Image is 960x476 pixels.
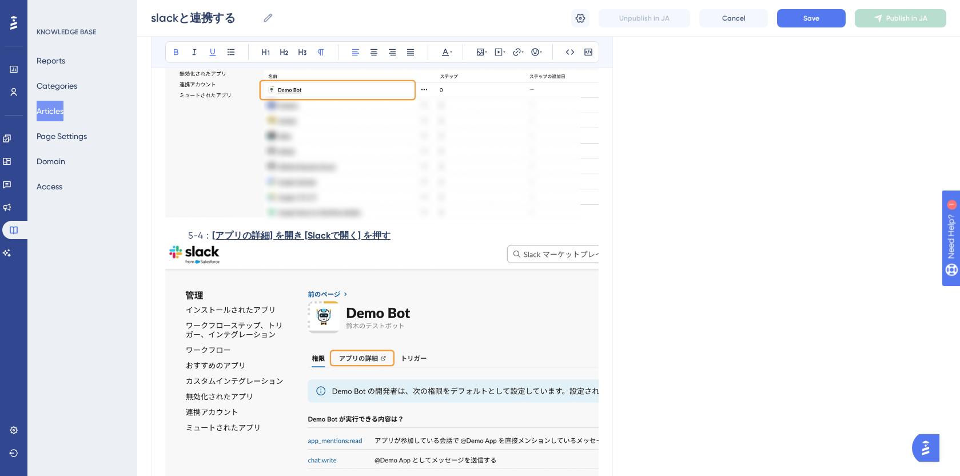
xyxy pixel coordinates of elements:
[699,9,768,27] button: Cancel
[777,9,846,27] button: Save
[912,431,946,465] iframe: UserGuiding AI Assistant Launcher
[803,14,819,23] span: Save
[37,151,65,172] button: Domain
[37,101,63,121] button: Articles
[37,50,65,71] button: Reports
[886,14,927,23] span: Publish in JA
[27,3,71,17] span: Need Help?
[37,176,62,197] button: Access
[37,76,77,96] button: Categories
[212,230,391,241] strong: [アプリの詳細] を開き [Slackで開く] を押す
[722,14,746,23] span: Cancel
[188,230,212,241] span: 5-4：
[619,14,670,23] span: Unpublish in JA
[599,9,690,27] button: Unpublish in JA
[151,10,258,26] input: Article Name
[37,27,96,37] div: KNOWLEDGE BASE
[79,6,83,15] div: 1
[37,126,87,146] button: Page Settings
[855,9,946,27] button: Publish in JA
